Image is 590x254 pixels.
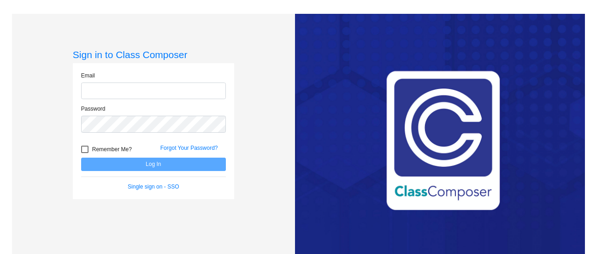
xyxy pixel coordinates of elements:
[81,71,95,80] label: Email
[128,183,179,190] a: Single sign on - SSO
[81,158,226,171] button: Log In
[92,144,132,155] span: Remember Me?
[81,105,106,113] label: Password
[73,49,234,60] h3: Sign in to Class Composer
[160,145,218,151] a: Forgot Your Password?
